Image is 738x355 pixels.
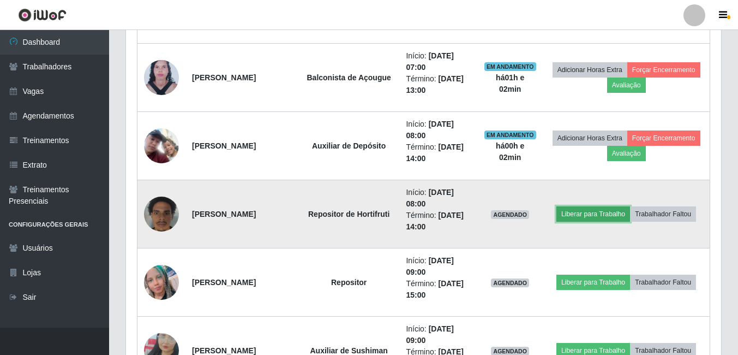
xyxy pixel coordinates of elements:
[406,255,471,278] li: Início:
[406,210,471,233] li: Término:
[607,78,646,93] button: Avaliação
[144,54,179,102] img: 1728382310331.jpeg
[630,275,696,290] button: Trabalhador Faltou
[491,279,529,287] span: AGENDADO
[406,256,454,276] time: [DATE] 09:00
[406,120,454,140] time: [DATE] 08:00
[496,141,524,162] strong: há 00 h e 02 min
[310,346,387,355] strong: Auxiliar de Sushiman
[331,278,367,287] strong: Repositor
[307,73,391,82] strong: Balconista de Açougue
[144,128,179,163] img: 1710975526937.jpeg
[406,188,454,208] time: [DATE] 08:00
[553,131,627,146] button: Adicionar Horas Extra
[144,265,179,300] img: 1687869321811.jpeg
[491,210,529,219] span: AGENDADO
[627,62,700,78] button: Forçar Encerramento
[308,210,389,218] strong: Repositor de Hortifruti
[496,73,524,93] strong: há 01 h e 02 min
[406,73,471,96] li: Término:
[556,275,630,290] button: Liberar para Trabalho
[607,146,646,161] button: Avaliação
[406,324,454,345] time: [DATE] 09:00
[192,73,256,82] strong: [PERSON_NAME]
[553,62,627,78] button: Adicionar Horas Extra
[627,131,700,146] button: Forçar Encerramento
[630,206,696,222] button: Trabalhador Faltou
[406,278,471,301] li: Término:
[484,131,536,139] span: EM ANDAMENTO
[406,187,471,210] li: Início:
[312,141,386,150] strong: Auxiliar de Depósito
[406,323,471,346] li: Início:
[406,119,471,141] li: Início:
[192,141,256,150] strong: [PERSON_NAME]
[18,8,67,22] img: CoreUI Logo
[406,50,471,73] li: Início:
[144,191,179,237] img: 1734283340733.jpeg
[192,278,256,287] strong: [PERSON_NAME]
[192,210,256,218] strong: [PERSON_NAME]
[484,62,536,71] span: EM ANDAMENTO
[406,141,471,164] li: Término:
[556,206,630,222] button: Liberar para Trabalho
[192,346,256,355] strong: [PERSON_NAME]
[406,51,454,72] time: [DATE] 07:00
